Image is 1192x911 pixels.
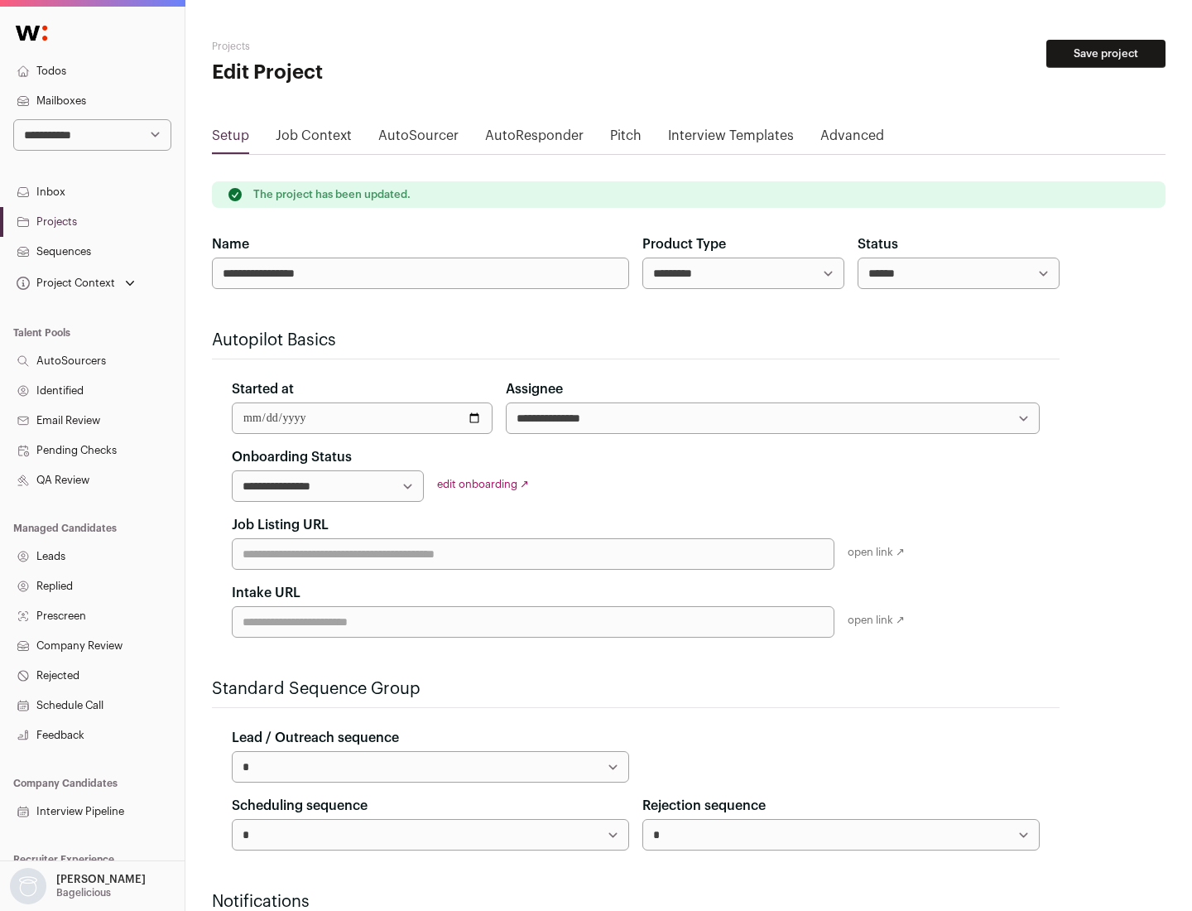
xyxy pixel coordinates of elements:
label: Lead / Outreach sequence [232,728,399,748]
label: Onboarding Status [232,447,352,467]
a: AutoSourcer [378,126,459,152]
label: Scheduling sequence [232,796,368,816]
img: nopic.png [10,868,46,904]
div: Project Context [13,277,115,290]
h2: Autopilot Basics [212,329,1060,352]
button: Save project [1046,40,1166,68]
h1: Edit Project [212,60,530,86]
a: edit onboarding ↗ [437,479,529,489]
label: Rejection sequence [642,796,766,816]
p: [PERSON_NAME] [56,873,146,886]
a: Advanced [820,126,884,152]
label: Name [212,234,249,254]
a: Interview Templates [668,126,794,152]
a: Pitch [610,126,642,152]
a: Setup [212,126,249,152]
p: The project has been updated. [253,188,411,201]
h2: Projects [212,40,530,53]
a: Job Context [276,126,352,152]
label: Product Type [642,234,726,254]
a: AutoResponder [485,126,584,152]
button: Open dropdown [7,868,149,904]
img: Wellfound [7,17,56,50]
label: Status [858,234,898,254]
label: Assignee [506,379,563,399]
h2: Standard Sequence Group [212,677,1060,701]
p: Bagelicious [56,886,111,899]
label: Job Listing URL [232,515,329,535]
button: Open dropdown [13,272,138,295]
label: Intake URL [232,583,300,603]
label: Started at [232,379,294,399]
